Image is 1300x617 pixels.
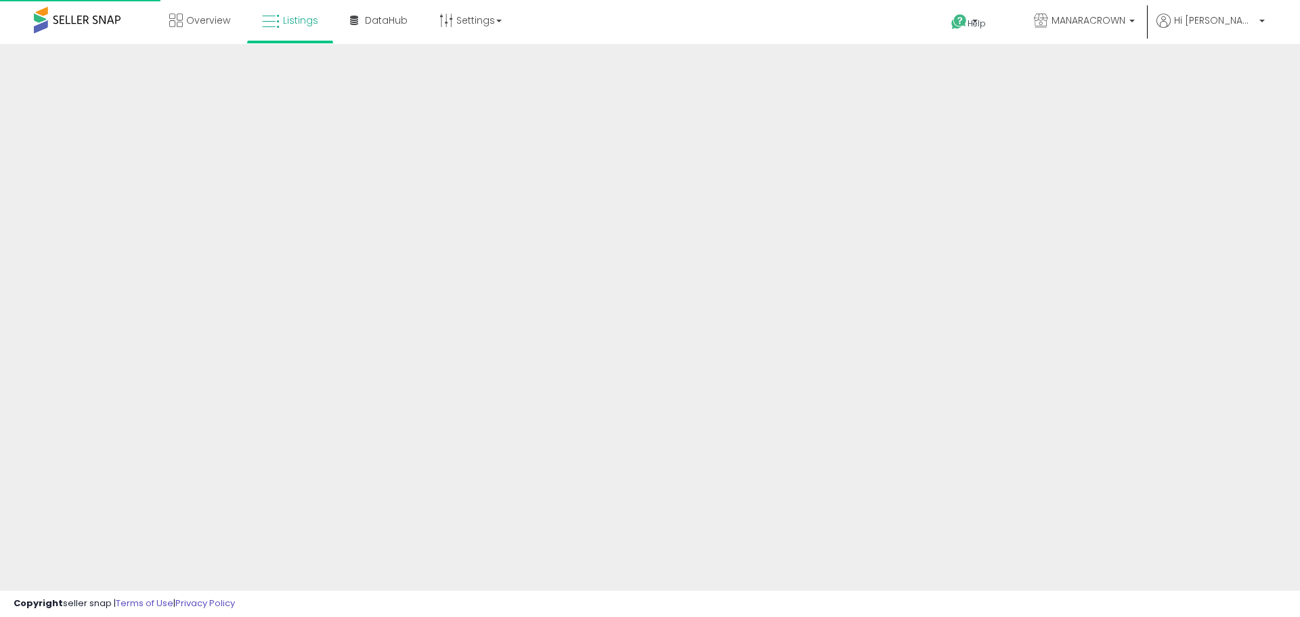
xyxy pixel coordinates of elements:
span: DataHub [365,14,408,27]
a: Help [940,3,1012,44]
span: Listings [283,14,318,27]
span: Overview [186,14,230,27]
div: seller snap | | [14,597,235,610]
a: Terms of Use [116,597,173,610]
span: MANARACROWN [1052,14,1125,27]
span: Help [968,18,986,29]
a: Hi [PERSON_NAME] [1156,14,1265,44]
strong: Copyright [14,597,63,610]
i: Get Help [951,14,968,30]
a: Privacy Policy [175,597,235,610]
span: Hi [PERSON_NAME] [1174,14,1255,27]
